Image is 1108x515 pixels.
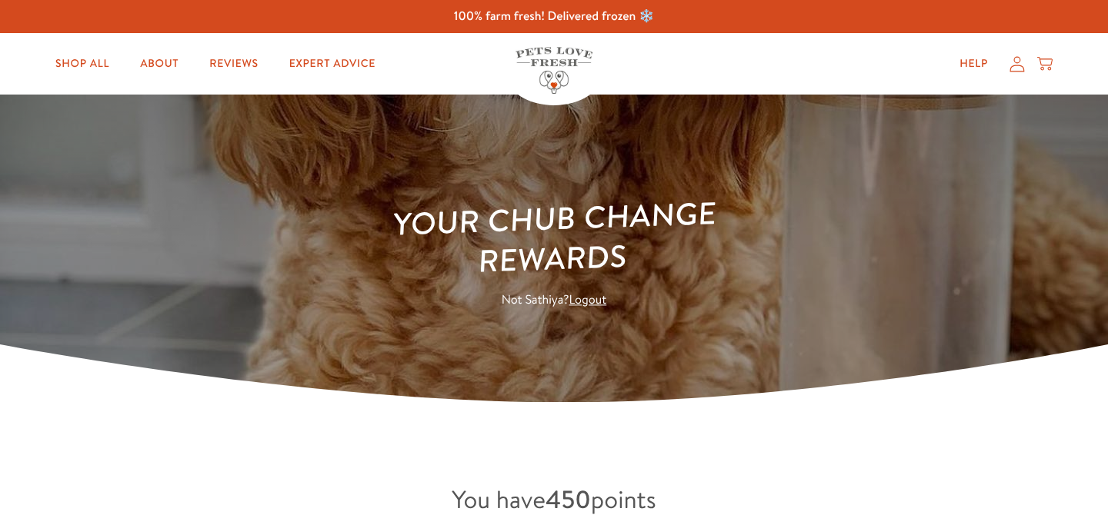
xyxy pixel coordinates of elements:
[330,191,777,286] h1: Your Chub Change Rewards
[128,48,191,79] a: About
[569,292,606,309] a: Logout
[197,48,270,79] a: Reviews
[516,47,592,94] img: Pets Love Fresh
[332,291,776,311] p: Not Sathiya?
[43,48,122,79] a: Shop All
[947,48,1000,79] a: Help
[277,48,388,79] a: Expert Advice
